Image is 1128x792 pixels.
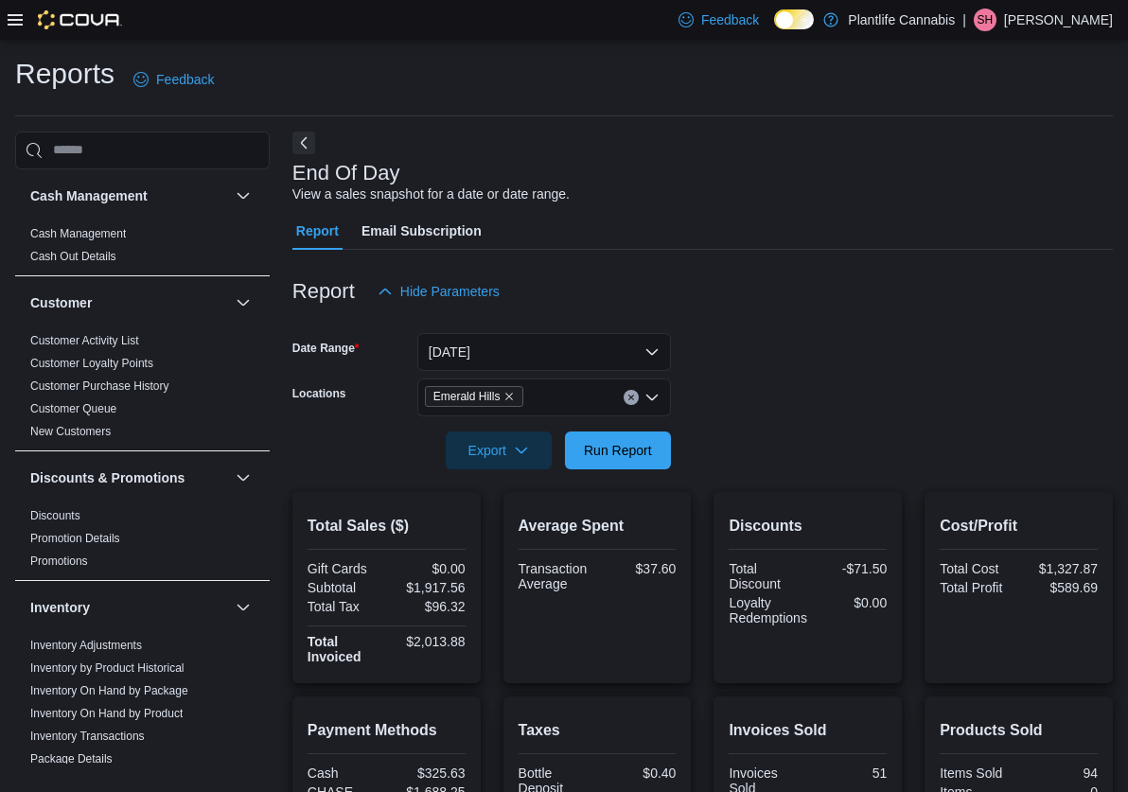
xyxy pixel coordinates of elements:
[15,329,270,450] div: Customer
[1004,9,1113,31] p: [PERSON_NAME]
[30,293,228,312] button: Customer
[308,719,466,742] h2: Payment Methods
[390,634,465,649] div: $2,013.88
[390,766,465,781] div: $325.63
[940,515,1098,537] h2: Cost/Profit
[232,185,255,207] button: Cash Management
[308,766,382,781] div: Cash
[308,561,382,576] div: Gift Cards
[446,431,552,469] button: Export
[962,9,966,31] p: |
[30,333,139,348] span: Customer Activity List
[30,639,142,652] a: Inventory Adjustments
[30,508,80,523] span: Discounts
[774,9,814,29] input: Dark Mode
[361,212,482,250] span: Email Subscription
[671,1,767,39] a: Feedback
[308,599,382,614] div: Total Tax
[30,468,228,487] button: Discounts & Promotions
[30,532,120,545] a: Promotion Details
[30,227,126,240] a: Cash Management
[30,401,116,416] span: Customer Queue
[30,751,113,766] span: Package Details
[701,10,759,29] span: Feedback
[30,638,142,653] span: Inventory Adjustments
[292,162,400,185] h3: End Of Day
[390,599,465,614] div: $96.32
[390,580,465,595] div: $1,917.56
[292,132,315,154] button: Next
[30,378,169,394] span: Customer Purchase History
[400,282,500,301] span: Hide Parameters
[644,390,660,405] button: Open list of options
[30,226,126,241] span: Cash Management
[30,531,120,546] span: Promotion Details
[940,580,1014,595] div: Total Profit
[370,273,507,310] button: Hide Parameters
[519,719,677,742] h2: Taxes
[232,596,255,619] button: Inventory
[519,515,677,537] h2: Average Spent
[30,379,169,393] a: Customer Purchase History
[15,222,270,275] div: Cash Management
[815,595,887,610] div: $0.00
[292,185,570,204] div: View a sales snapshot for a date or date range.
[30,468,185,487] h3: Discounts & Promotions
[940,719,1098,742] h2: Products Sold
[30,730,145,743] a: Inventory Transactions
[30,660,185,676] span: Inventory by Product Historical
[390,561,465,576] div: $0.00
[30,357,153,370] a: Customer Loyalty Points
[30,729,145,744] span: Inventory Transactions
[624,390,639,405] button: Clear input
[30,752,113,766] a: Package Details
[30,661,185,675] a: Inventory by Product Historical
[425,386,524,407] span: Emerald Hills
[308,634,361,664] strong: Total Invoiced
[457,431,540,469] span: Export
[812,561,887,576] div: -$71.50
[729,561,803,591] div: Total Discount
[30,598,228,617] button: Inventory
[292,341,360,356] label: Date Range
[978,9,994,31] span: SH
[503,391,515,402] button: Remove Emerald Hills from selection in this group
[126,61,221,98] a: Feedback
[812,766,887,781] div: 51
[308,515,466,537] h2: Total Sales ($)
[38,10,122,29] img: Cova
[30,250,116,263] a: Cash Out Details
[30,683,188,698] span: Inventory On Hand by Package
[308,580,382,595] div: Subtotal
[729,719,887,742] h2: Invoices Sold
[30,424,111,439] span: New Customers
[30,356,153,371] span: Customer Loyalty Points
[15,55,115,93] h1: Reports
[30,554,88,568] a: Promotions
[30,249,116,264] span: Cash Out Details
[601,561,676,576] div: $37.60
[729,515,887,537] h2: Discounts
[565,431,671,469] button: Run Report
[30,402,116,415] a: Customer Queue
[30,707,183,720] a: Inventory On Hand by Product
[30,293,92,312] h3: Customer
[729,595,807,625] div: Loyalty Redemptions
[519,561,593,591] div: Transaction Average
[974,9,996,31] div: Sarah Haight
[1023,580,1098,595] div: $589.69
[30,706,183,721] span: Inventory On Hand by Product
[156,70,214,89] span: Feedback
[30,186,228,205] button: Cash Management
[774,29,775,30] span: Dark Mode
[30,334,139,347] a: Customer Activity List
[30,509,80,522] a: Discounts
[584,441,652,460] span: Run Report
[940,561,1014,576] div: Total Cost
[292,280,355,303] h3: Report
[15,504,270,580] div: Discounts & Promotions
[848,9,955,31] p: Plantlife Cannabis
[1023,561,1098,576] div: $1,327.87
[417,333,671,371] button: [DATE]
[30,684,188,697] a: Inventory On Hand by Package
